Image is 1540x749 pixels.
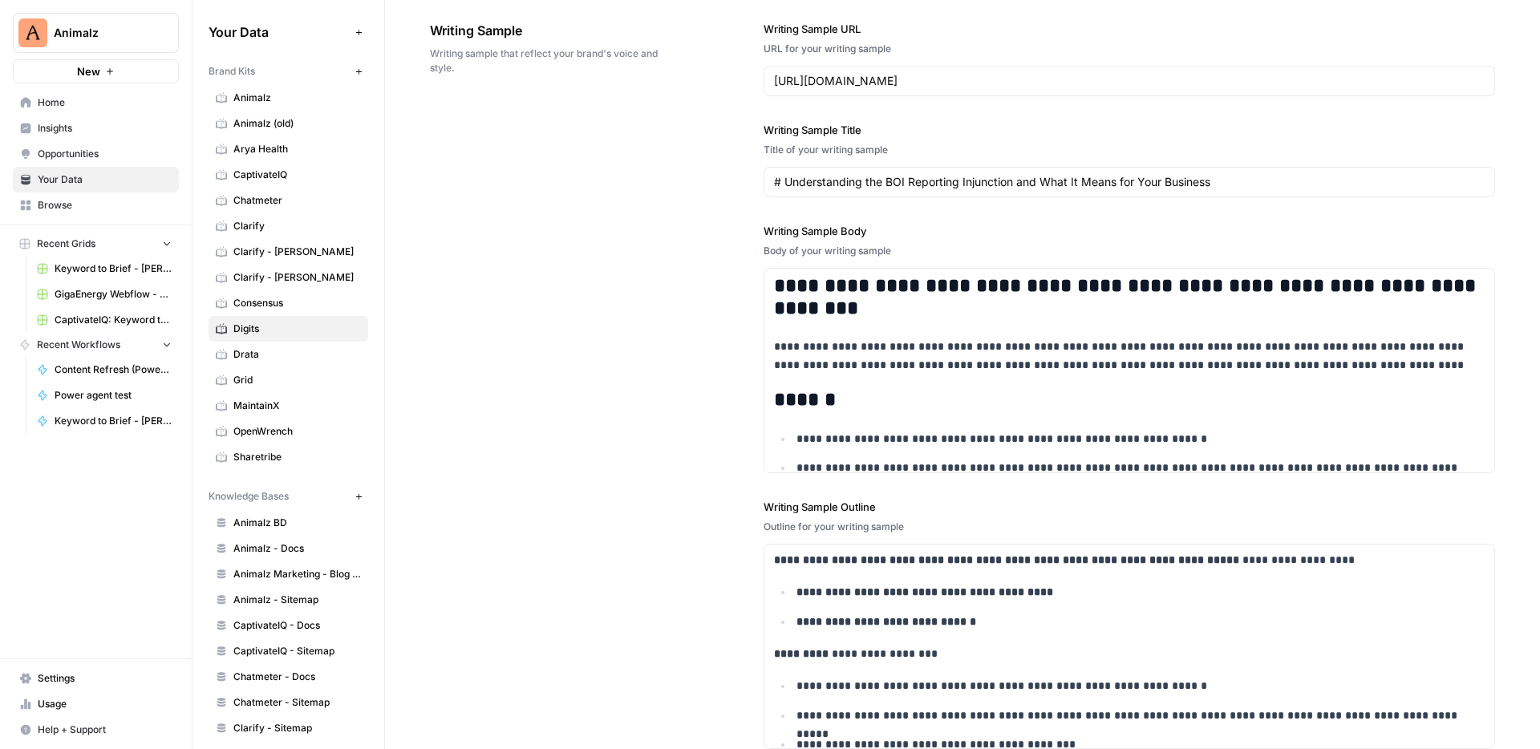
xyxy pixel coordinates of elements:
[233,373,361,387] span: Grid
[30,357,179,383] a: Content Refresh (Power Agents)
[233,450,361,464] span: Sharetribe
[233,695,361,710] span: Chatmeter - Sitemap
[233,618,361,633] span: CaptivateIQ - Docs
[233,142,361,156] span: Arya Health
[233,644,361,658] span: CaptivateIQ - Sitemap
[13,167,179,192] a: Your Data
[13,192,179,218] a: Browse
[209,213,368,239] a: Clarify
[764,520,1495,534] div: Outline for your writing sample
[764,21,1495,37] label: Writing Sample URL
[430,21,674,40] span: Writing Sample
[233,567,361,581] span: Animalz Marketing - Blog content
[37,237,95,251] span: Recent Grids
[55,287,172,302] span: GigaEnergy Webflow - Shop Inventories
[209,419,368,444] a: OpenWrench
[233,270,361,285] span: Clarify - [PERSON_NAME]
[209,64,255,79] span: Brand Kits
[13,666,179,691] a: Settings
[209,664,368,690] a: Chatmeter - Docs
[233,219,361,233] span: Clarify
[764,143,1495,157] div: Title of your writing sample
[55,388,172,403] span: Power agent test
[30,281,179,307] a: GigaEnergy Webflow - Shop Inventories
[13,333,179,357] button: Recent Workflows
[233,322,361,336] span: Digits
[209,367,368,393] a: Grid
[764,223,1495,239] label: Writing Sample Body
[764,499,1495,515] label: Writing Sample Outline
[209,536,368,561] a: Animalz - Docs
[55,414,172,428] span: Keyword to Brief - [PERSON_NAME] Code
[209,489,289,504] span: Knowledge Bases
[30,408,179,434] a: Keyword to Brief - [PERSON_NAME] Code
[764,42,1495,56] div: URL for your writing sample
[233,168,361,182] span: CaptivateIQ
[209,111,368,136] a: Animalz (old)
[18,18,47,47] img: Animalz Logo
[233,721,361,735] span: Clarify - Sitemap
[13,717,179,743] button: Help + Support
[209,290,368,316] a: Consensus
[54,25,151,41] span: Animalz
[774,73,1485,89] input: www.sundaysoccer.com/game-day
[774,174,1485,190] input: Game Day Gear Guide
[209,136,368,162] a: Arya Health
[13,232,179,256] button: Recent Grids
[209,85,368,111] a: Animalz
[209,510,368,536] a: Animalz BD
[764,244,1495,258] div: Body of your writing sample
[430,47,674,75] span: Writing sample that reflect your brand's voice and style.
[233,347,361,362] span: Drata
[38,95,172,110] span: Home
[209,239,368,265] a: Clarify - [PERSON_NAME]
[38,697,172,711] span: Usage
[233,296,361,310] span: Consensus
[13,90,179,115] a: Home
[209,162,368,188] a: CaptivateIQ
[209,715,368,741] a: Clarify - Sitemap
[209,316,368,342] a: Digits
[764,122,1495,138] label: Writing Sample Title
[233,399,361,413] span: MaintainX
[209,342,368,367] a: Drata
[209,613,368,638] a: CaptivateIQ - Docs
[233,593,361,607] span: Animalz - Sitemap
[30,256,179,281] a: Keyword to Brief - [PERSON_NAME] Code Grid
[55,313,172,327] span: CaptivateIQ: Keyword to Article
[38,671,172,686] span: Settings
[37,338,120,352] span: Recent Workflows
[209,587,368,613] a: Animalz - Sitemap
[30,307,179,333] a: CaptivateIQ: Keyword to Article
[233,541,361,556] span: Animalz - Docs
[13,691,179,717] a: Usage
[233,516,361,530] span: Animalz BD
[55,261,172,276] span: Keyword to Brief - [PERSON_NAME] Code Grid
[55,362,172,377] span: Content Refresh (Power Agents)
[233,193,361,208] span: Chatmeter
[233,116,361,131] span: Animalz (old)
[209,444,368,470] a: Sharetribe
[209,638,368,664] a: CaptivateIQ - Sitemap
[77,63,100,79] span: New
[13,59,179,83] button: New
[209,393,368,419] a: MaintainX
[209,188,368,213] a: Chatmeter
[233,91,361,105] span: Animalz
[30,383,179,408] a: Power agent test
[38,121,172,136] span: Insights
[38,723,172,737] span: Help + Support
[233,670,361,684] span: Chatmeter - Docs
[209,265,368,290] a: Clarify - [PERSON_NAME]
[209,22,349,42] span: Your Data
[209,561,368,587] a: Animalz Marketing - Blog content
[13,141,179,167] a: Opportunities
[38,198,172,213] span: Browse
[233,424,361,439] span: OpenWrench
[38,147,172,161] span: Opportunities
[38,172,172,187] span: Your Data
[209,690,368,715] a: Chatmeter - Sitemap
[13,115,179,141] a: Insights
[13,13,179,53] button: Workspace: Animalz
[233,245,361,259] span: Clarify - [PERSON_NAME]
